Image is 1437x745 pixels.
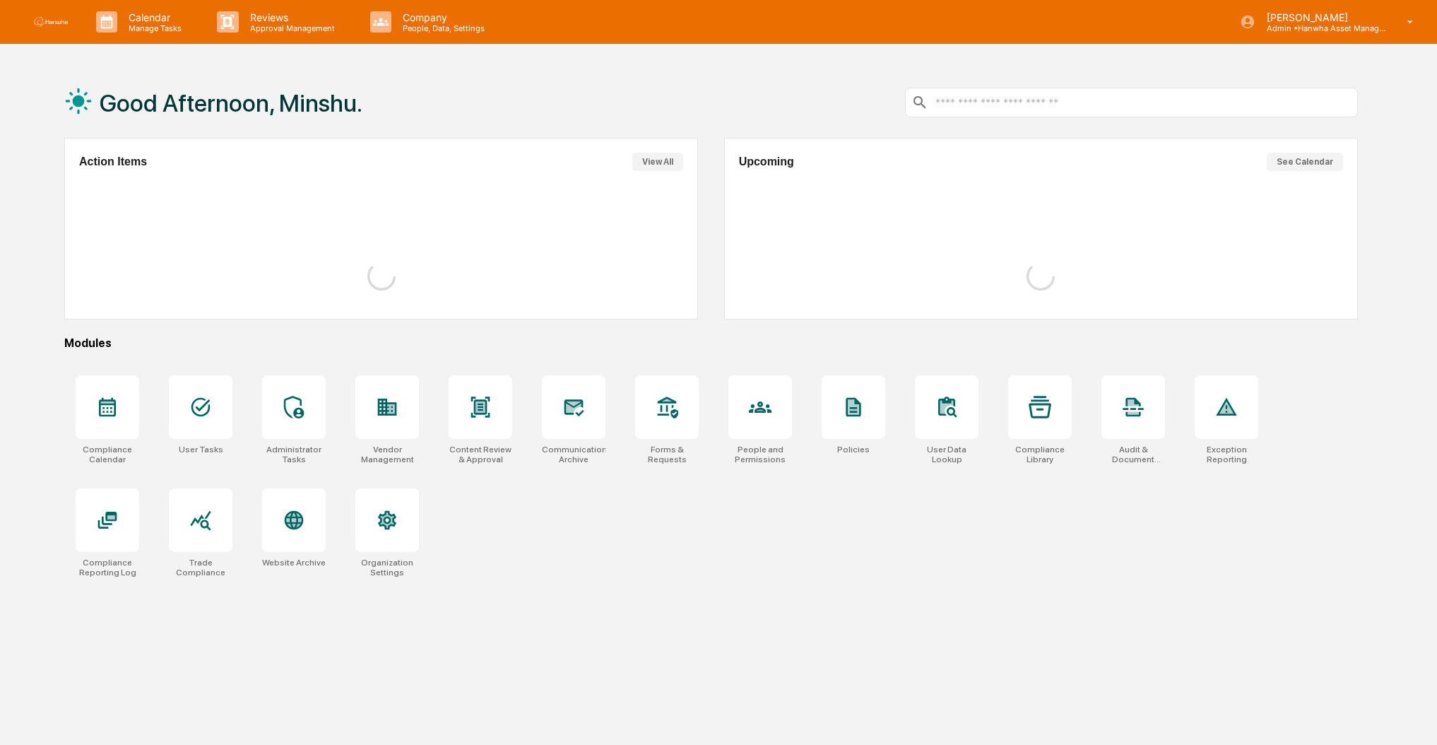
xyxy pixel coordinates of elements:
h2: Upcoming [739,156,794,168]
button: See Calendar [1267,153,1343,171]
div: Compliance Reporting Log [76,558,139,577]
h2: Action Items [79,156,147,168]
div: Trade Compliance [169,558,232,577]
div: People and Permissions [728,445,792,464]
div: Forms & Requests [635,445,699,464]
div: User Tasks [179,445,223,454]
div: Administrator Tasks [262,445,326,464]
p: Manage Tasks [117,23,189,33]
div: Modules [64,336,1358,350]
div: Compliance Calendar [76,445,139,464]
button: View All [632,153,683,171]
div: Policies [837,445,870,454]
div: Vendor Management [355,445,419,464]
p: Calendar [117,11,189,23]
div: Exception Reporting [1195,445,1258,464]
div: User Data Lookup [915,445,978,464]
img: logo [34,17,68,26]
p: Reviews [239,11,342,23]
div: Organization Settings [355,558,419,577]
h1: Good Afternoon, Minshu. [100,89,362,117]
div: Content Review & Approval [449,445,512,464]
div: Website Archive [262,558,326,568]
div: Compliance Library [1008,445,1072,464]
p: Approval Management [239,23,342,33]
p: Admin • Hanwha Asset Management ([GEOGRAPHIC_DATA]) Ltd. [1255,23,1387,33]
div: Communications Archive [542,445,605,464]
p: Company [391,11,492,23]
p: People, Data, Settings [391,23,492,33]
div: Audit & Document Logs [1101,445,1165,464]
p: [PERSON_NAME] [1255,11,1387,23]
